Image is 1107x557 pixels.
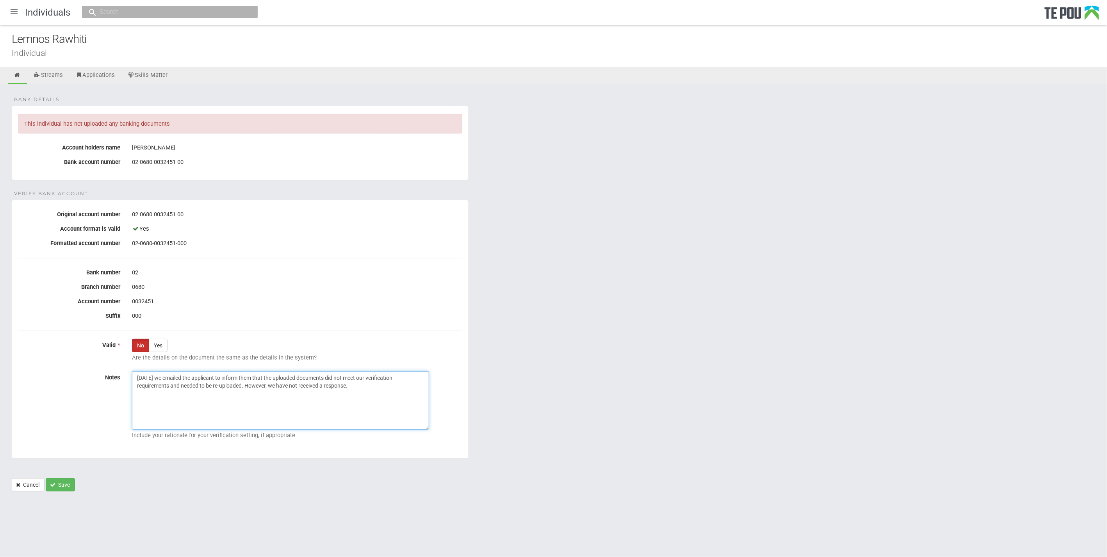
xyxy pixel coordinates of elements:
[12,237,126,247] label: Formatted account number
[132,266,462,279] div: 02
[14,190,88,197] span: Verify Bank Account
[12,31,1107,48] div: Lemnos Rawhiti
[18,114,462,133] div: This individual has not uploaded any banking documents
[12,310,126,319] label: Suffix
[46,478,75,491] button: Save
[12,478,45,491] a: Cancel
[132,432,462,439] p: Include your rationale for your verification setting, if appropriate
[132,222,462,236] div: Yes
[70,67,121,84] a: Applications
[12,49,1107,57] div: Individual
[132,208,462,221] div: 02 0680 0032451 00
[149,339,168,352] label: Yes
[12,156,126,165] label: Bank account number
[132,156,462,169] div: 02 0680 0032451 00
[132,354,462,361] p: Are the details on the document the same as the details in the system?
[105,374,120,381] span: Notes
[12,222,126,232] label: Account format is valid
[97,8,235,16] input: Search
[132,295,462,308] div: 0032451
[12,281,126,290] label: Branch number
[12,141,126,151] label: Account holders name
[28,67,69,84] a: Streams
[12,208,126,218] label: Original account number
[122,67,174,84] a: Skills Matter
[14,96,59,103] span: Bank details
[102,342,116,349] span: Valid
[132,237,462,250] div: 02-0680-0032451-000
[132,281,462,294] div: 0680
[132,141,462,155] div: [PERSON_NAME]
[132,310,462,323] div: 000
[132,371,429,430] textarea: [DATE] we emailed the applicant to inform them that the uploaded documents did not meet our verif...
[12,266,126,276] label: Bank number
[12,295,126,305] label: Account number
[132,339,149,352] label: No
